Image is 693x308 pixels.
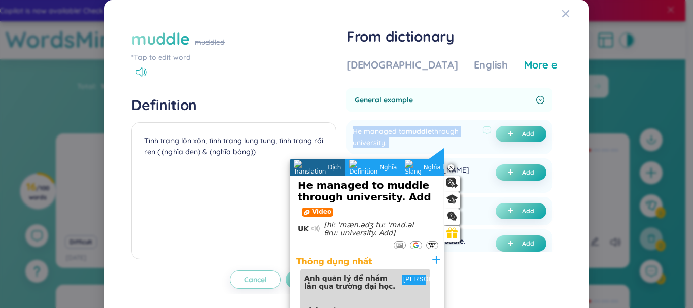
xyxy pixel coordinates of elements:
div: muddle [131,27,190,50]
span: Add [522,239,534,248]
button: plus [496,235,546,252]
button: plus [496,126,546,142]
span: Add [522,207,534,215]
span: Add [522,130,534,138]
div: More examples [524,58,598,72]
span: muddle [406,127,432,136]
span: Cancel [244,275,267,285]
span: General example [355,94,532,106]
button: plus [496,164,546,181]
div: [DEMOGRAPHIC_DATA] [346,58,458,72]
div: English [474,58,508,72]
h4: Definition [131,96,336,114]
span: plus [508,169,518,176]
div: He managed to through university. [353,126,478,148]
span: plus [508,240,518,247]
div: muddled [195,37,225,48]
textarea: Tình trạng lộn xộn, tình trạng lung tung, tình trạng rối ren ( (nghĩa đen) & (nghĩa bóng)) [131,122,336,259]
h1: From dictionary [346,27,557,46]
span: right-circle [536,96,544,104]
span: Add [522,168,534,177]
span: plus [508,208,518,215]
div: *Tap to edit word [131,52,336,63]
span: plus [508,130,518,138]
button: plus [496,203,546,219]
